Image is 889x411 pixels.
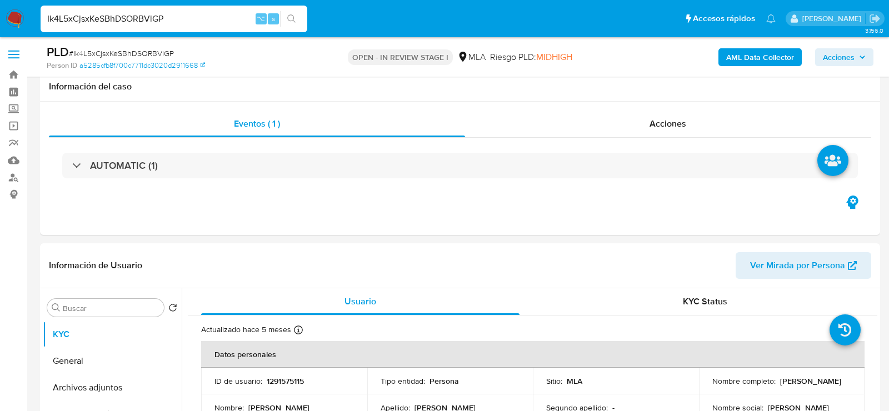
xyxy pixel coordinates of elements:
input: Buscar usuario o caso... [41,12,307,26]
p: lourdes.morinigo@mercadolibre.com [802,13,865,24]
button: search-icon [280,11,303,27]
input: Buscar [63,303,159,313]
p: ID de usuario : [214,376,262,386]
button: Buscar [52,303,61,312]
p: Tipo entidad : [381,376,425,386]
button: AML Data Collector [718,48,802,66]
span: Accesos rápidos [693,13,755,24]
div: MLA [457,51,486,63]
span: Acciones [823,48,855,66]
span: MIDHIGH [536,51,572,63]
p: Actualizado hace 5 meses [201,324,291,335]
span: Usuario [344,295,376,308]
button: KYC [43,321,182,348]
span: s [272,13,275,24]
div: AUTOMATIC (1) [62,153,858,178]
a: Salir [869,13,881,24]
span: Eventos ( 1 ) [234,117,280,130]
a: Notificaciones [766,14,776,23]
p: Nombre completo : [712,376,776,386]
b: AML Data Collector [726,48,794,66]
p: 1291575115 [267,376,304,386]
button: Volver al orden por defecto [168,303,177,315]
span: Riesgo PLD: [490,51,572,63]
p: [PERSON_NAME] [780,376,841,386]
span: ⌥ [257,13,265,24]
span: Ver Mirada por Persona [750,252,845,279]
p: MLA [567,376,582,386]
button: Archivos adjuntos [43,374,182,401]
th: Datos personales [201,341,865,368]
button: Ver Mirada por Persona [736,252,871,279]
p: Persona [429,376,459,386]
span: Acciones [650,117,686,130]
p: Sitio : [546,376,562,386]
h1: Información de Usuario [49,260,142,271]
p: OPEN - IN REVIEW STAGE I [348,49,453,65]
h1: Información del caso [49,81,871,92]
h3: AUTOMATIC (1) [90,159,158,172]
b: PLD [47,43,69,61]
button: General [43,348,182,374]
span: KYC Status [683,295,727,308]
span: # Ik4L5xCjsxKeSBhDSORBViGP [69,48,174,59]
b: Person ID [47,61,77,71]
a: a5285cfb8f700c7711dc3020d2911668 [79,61,205,71]
button: Acciones [815,48,873,66]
